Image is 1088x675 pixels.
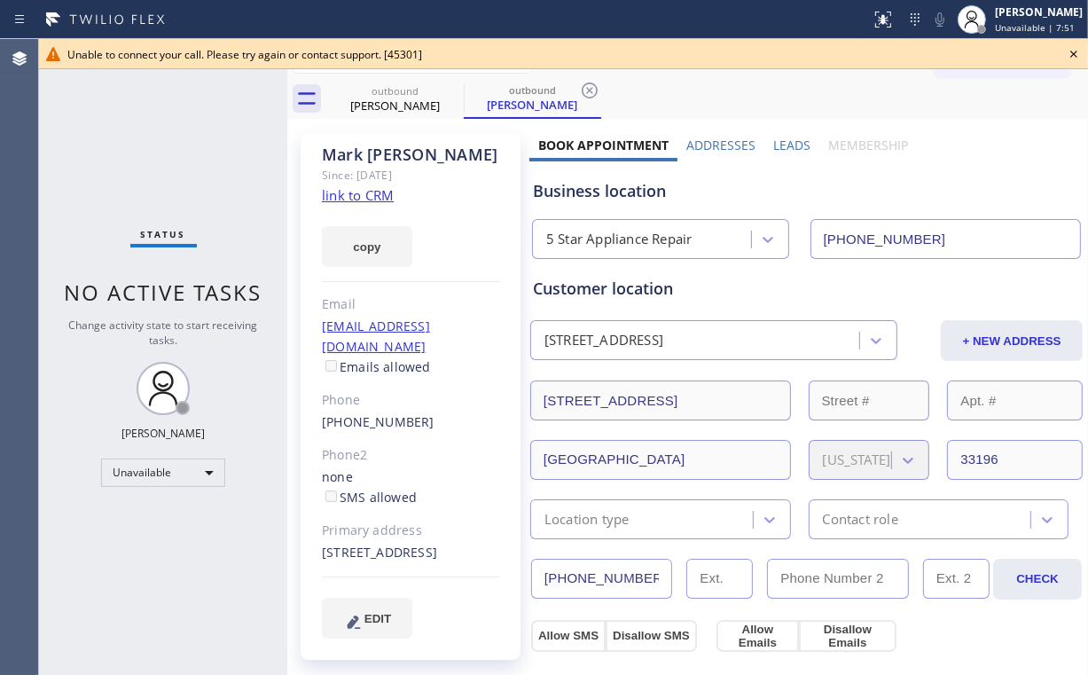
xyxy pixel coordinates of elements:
a: [EMAIL_ADDRESS][DOMAIN_NAME] [322,318,430,355]
input: Phone Number 2 [767,559,909,599]
div: Mark [PERSON_NAME] [322,145,500,165]
div: Customer location [533,277,1080,301]
a: [PHONE_NUMBER] [322,413,434,430]
div: none [322,467,500,508]
div: Business location [533,179,1080,203]
div: [PERSON_NAME] [995,4,1083,20]
span: Status [141,228,186,240]
input: SMS allowed [325,491,337,502]
div: Phone [322,390,500,411]
div: Contact role [823,509,898,530]
label: Emails allowed [322,358,431,375]
input: Apt. # [947,381,1083,420]
div: outbound [328,84,462,98]
div: Phone2 [322,445,500,466]
div: [PERSON_NAME] [466,97,599,113]
input: ZIP [947,440,1083,480]
span: No active tasks [65,278,262,307]
label: Book Appointment [538,137,669,153]
input: Phone Number [810,219,1082,259]
a: link to CRM [322,186,394,204]
span: Change activity state to start receiving tasks. [69,318,258,348]
div: Since: [DATE] [322,165,500,185]
div: Primary address [322,521,500,541]
div: outbound [466,83,599,97]
button: Mute [928,7,952,32]
input: Phone Number [531,559,673,599]
button: copy [322,226,412,267]
button: Allow SMS [531,620,606,652]
button: Disallow Emails [799,620,896,652]
label: SMS allowed [322,489,417,506]
div: [PERSON_NAME] [328,98,462,114]
div: [PERSON_NAME] [121,426,205,441]
span: Unable to connect your call. Please try again or contact support. [45301] [67,47,422,62]
input: Ext. [686,559,753,599]
input: Ext. 2 [923,559,990,599]
button: CHECK [993,559,1082,600]
input: Emails allowed [325,360,337,372]
div: Email [322,294,500,315]
input: Street # [809,381,930,420]
button: + NEW ADDRESS [941,320,1083,361]
button: Allow Emails [716,620,799,652]
input: Address [530,381,791,420]
div: [STREET_ADDRESS] [544,331,663,351]
div: 5 Star Appliance Repair [546,230,693,250]
div: Unavailable [101,459,225,487]
label: Membership [829,137,909,153]
span: Unavailable | 7:51 [995,21,1075,34]
button: Disallow SMS [606,620,697,652]
span: EDIT [364,612,391,625]
div: Mark Ridgeway [466,79,599,117]
button: EDIT [322,598,412,639]
div: Location type [544,509,630,530]
label: Addresses [686,137,755,153]
div: [STREET_ADDRESS] [322,543,500,563]
input: City [530,440,791,480]
div: Mark Ridgeway [328,79,462,119]
label: Leads [773,137,810,153]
